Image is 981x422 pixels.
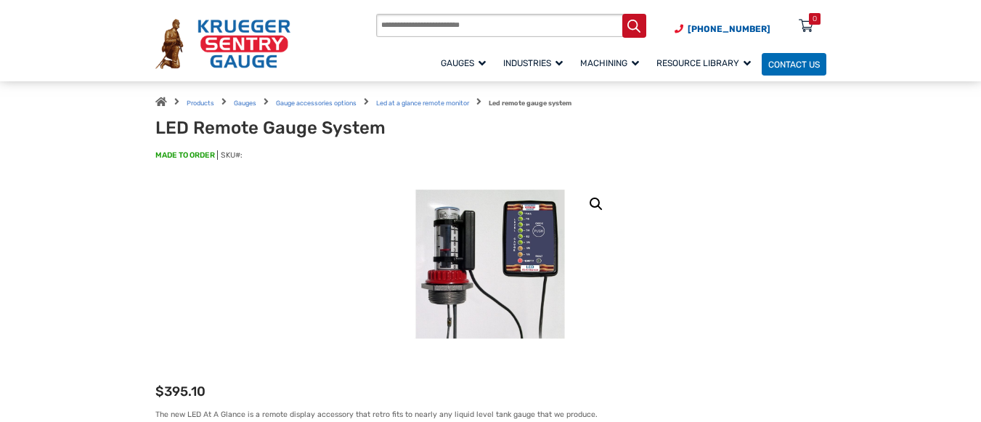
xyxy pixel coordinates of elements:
[276,100,357,107] a: Gauge accessories options
[497,51,574,76] a: Industries
[376,100,469,107] a: Led at a glance remote monitor
[434,51,497,76] a: Gauges
[155,384,205,399] bdi: 395.10
[155,384,164,399] span: $
[813,13,817,25] div: 0
[234,100,256,107] a: Gauges
[580,58,639,68] span: Machining
[574,51,650,76] a: Machining
[155,19,290,69] img: Krueger Sentry Gauge
[768,59,820,69] span: Contact Us
[762,53,826,76] a: Contact Us
[155,150,215,161] span: MADE TO ORDER
[217,150,243,160] span: SKU#:
[656,58,751,68] span: Resource Library
[187,100,214,107] a: Products
[650,51,762,76] a: Resource Library
[675,23,770,36] a: Phone Number (920) 434-8860
[583,191,609,217] a: View full-screen image gallery
[155,118,424,139] h1: LED Remote Gauge System
[688,24,770,34] span: [PHONE_NUMBER]
[441,58,486,68] span: Gauges
[503,58,563,68] span: Industries
[489,100,571,107] strong: Led remote gauge system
